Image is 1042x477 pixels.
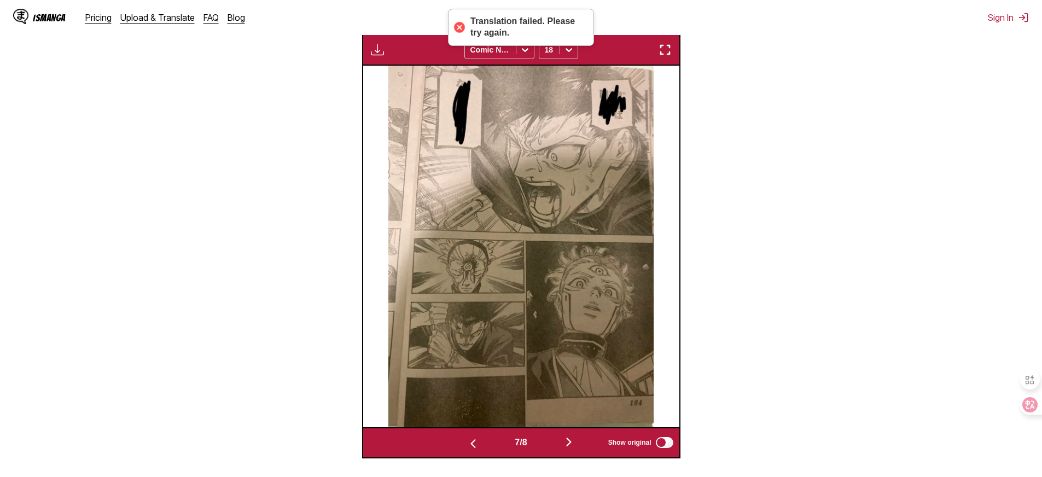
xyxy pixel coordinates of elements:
[13,9,28,24] img: IsManga Logo
[659,43,672,56] img: Enter fullscreen
[515,438,527,447] span: 7 / 8
[1018,12,1029,23] img: Sign out
[388,66,654,427] img: Manga Panel
[470,16,583,39] div: Translation failed. Please try again.
[467,437,480,450] img: Previous page
[33,13,66,23] div: IsManga
[371,43,384,56] img: Download translated images
[203,12,219,23] a: FAQ
[988,12,1029,23] button: Sign In
[120,12,195,23] a: Upload & Translate
[608,439,651,446] span: Show original
[228,12,245,23] a: Blog
[562,435,575,449] img: Next page
[656,437,673,448] input: Show original
[13,9,85,26] a: IsManga LogoIsManga
[85,12,112,23] a: Pricing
